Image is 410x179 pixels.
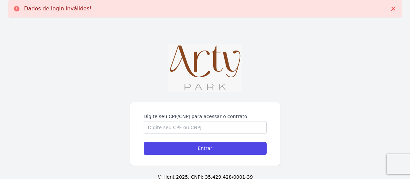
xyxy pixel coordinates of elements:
img: WhatsApp%20Image%202023-11-29%20at%2014.56.31.jpeg [168,44,242,92]
input: Digite seu CPF ou CNPJ [144,121,267,134]
p: Dados de login inválidos! [24,5,92,12]
input: Entrar [144,142,267,155]
label: Digite seu CPF/CNPJ para acessar o contrato [144,113,267,120]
